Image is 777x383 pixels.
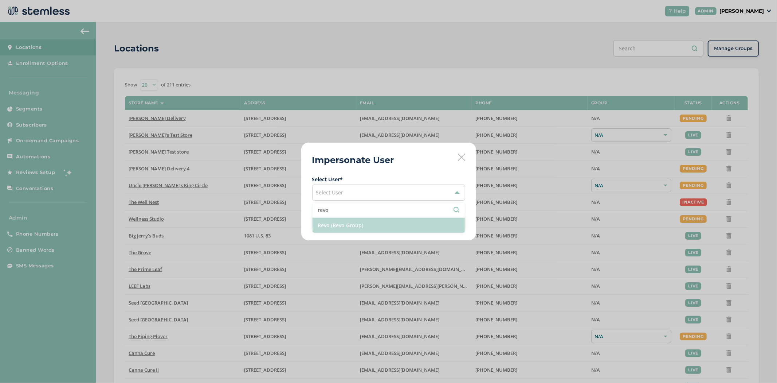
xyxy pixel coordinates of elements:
[318,206,459,214] input: Search
[312,154,394,167] h2: Impersonate User
[312,175,465,183] label: Select User
[316,189,344,196] span: Select User
[313,218,465,233] li: Revo (Revo Group)
[741,348,777,383] iframe: Chat Widget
